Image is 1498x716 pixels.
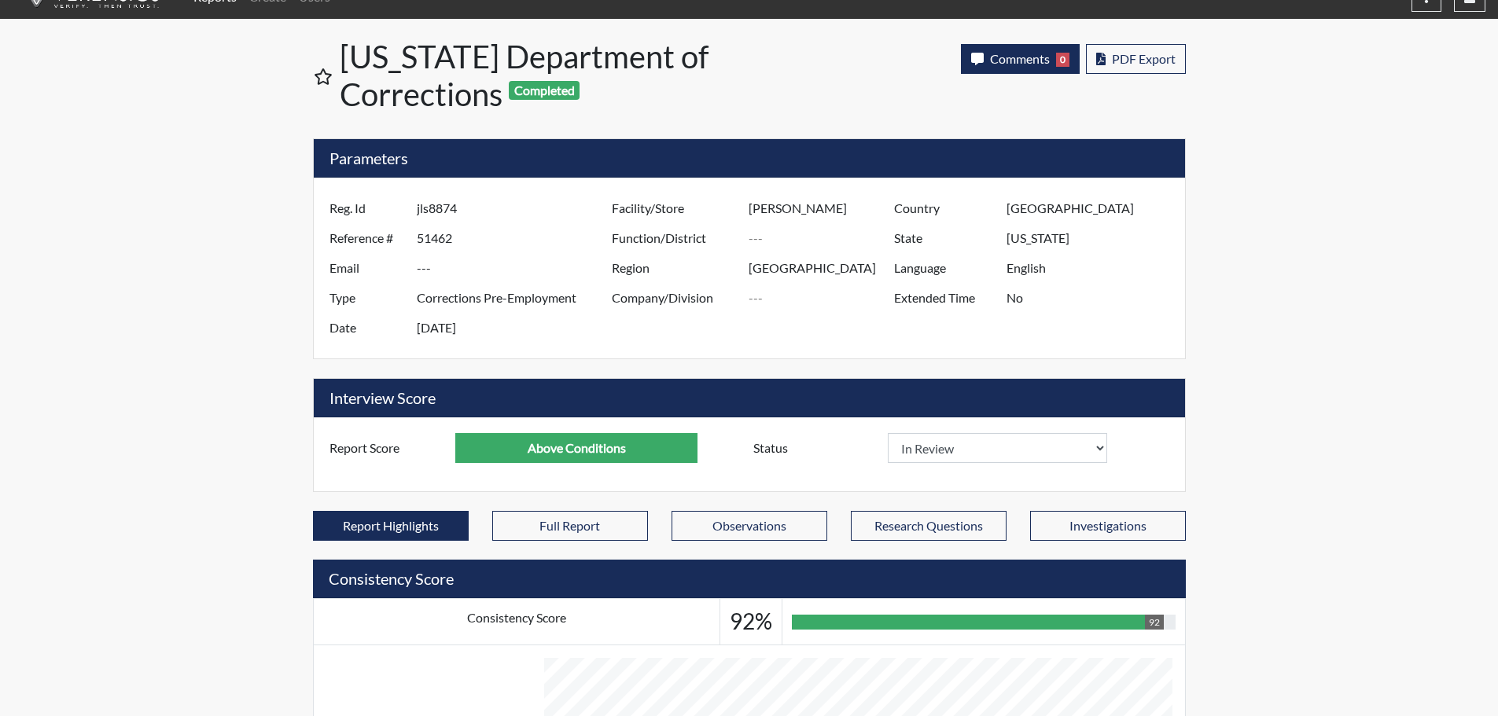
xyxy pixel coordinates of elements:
label: Language [882,253,1007,283]
input: --- [417,283,616,313]
label: Date [318,313,417,343]
label: Function/District [600,223,749,253]
input: --- [1007,253,1180,283]
input: --- [1007,283,1180,313]
input: --- [455,433,697,463]
input: --- [417,193,616,223]
label: Type [318,283,417,313]
input: --- [417,253,616,283]
label: Reg. Id [318,193,417,223]
button: Observations [672,511,827,541]
input: --- [1007,223,1180,253]
label: Facility/Store [600,193,749,223]
label: Email [318,253,417,283]
span: PDF Export [1112,51,1176,66]
input: --- [1007,193,1180,223]
input: --- [749,223,898,253]
label: Company/Division [600,283,749,313]
button: PDF Export [1086,44,1186,74]
button: Report Highlights [313,511,469,541]
span: Comments [990,51,1050,66]
label: Reference # [318,223,417,253]
label: Report Score [318,433,456,463]
input: --- [749,283,898,313]
span: 0 [1056,53,1069,67]
h3: 92% [730,608,772,635]
button: Research Questions [851,511,1007,541]
label: Region [600,253,749,283]
input: --- [749,193,898,223]
input: --- [417,313,616,343]
label: Country [882,193,1007,223]
input: --- [749,253,898,283]
div: Document a decision to hire or decline a candiate [742,433,1181,463]
label: State [882,223,1007,253]
button: Investigations [1030,511,1186,541]
span: Completed [509,81,580,100]
button: Full Report [492,511,648,541]
div: 92 [1145,615,1164,630]
h5: Consistency Score [313,560,1186,598]
label: Status [742,433,888,463]
button: Comments0 [961,44,1080,74]
h5: Interview Score [314,379,1185,417]
h5: Parameters [314,139,1185,178]
td: Consistency Score [313,599,720,645]
input: --- [417,223,616,253]
label: Extended Time [882,283,1007,313]
h1: [US_STATE] Department of Corrections [340,38,751,113]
